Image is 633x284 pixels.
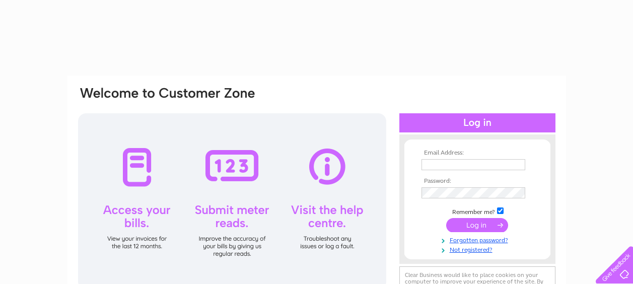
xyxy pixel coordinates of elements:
[419,178,536,185] th: Password:
[419,206,536,216] td: Remember me?
[421,235,536,244] a: Forgotten password?
[421,244,536,254] a: Not registered?
[419,150,536,157] th: Email Address:
[446,218,508,232] input: Submit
